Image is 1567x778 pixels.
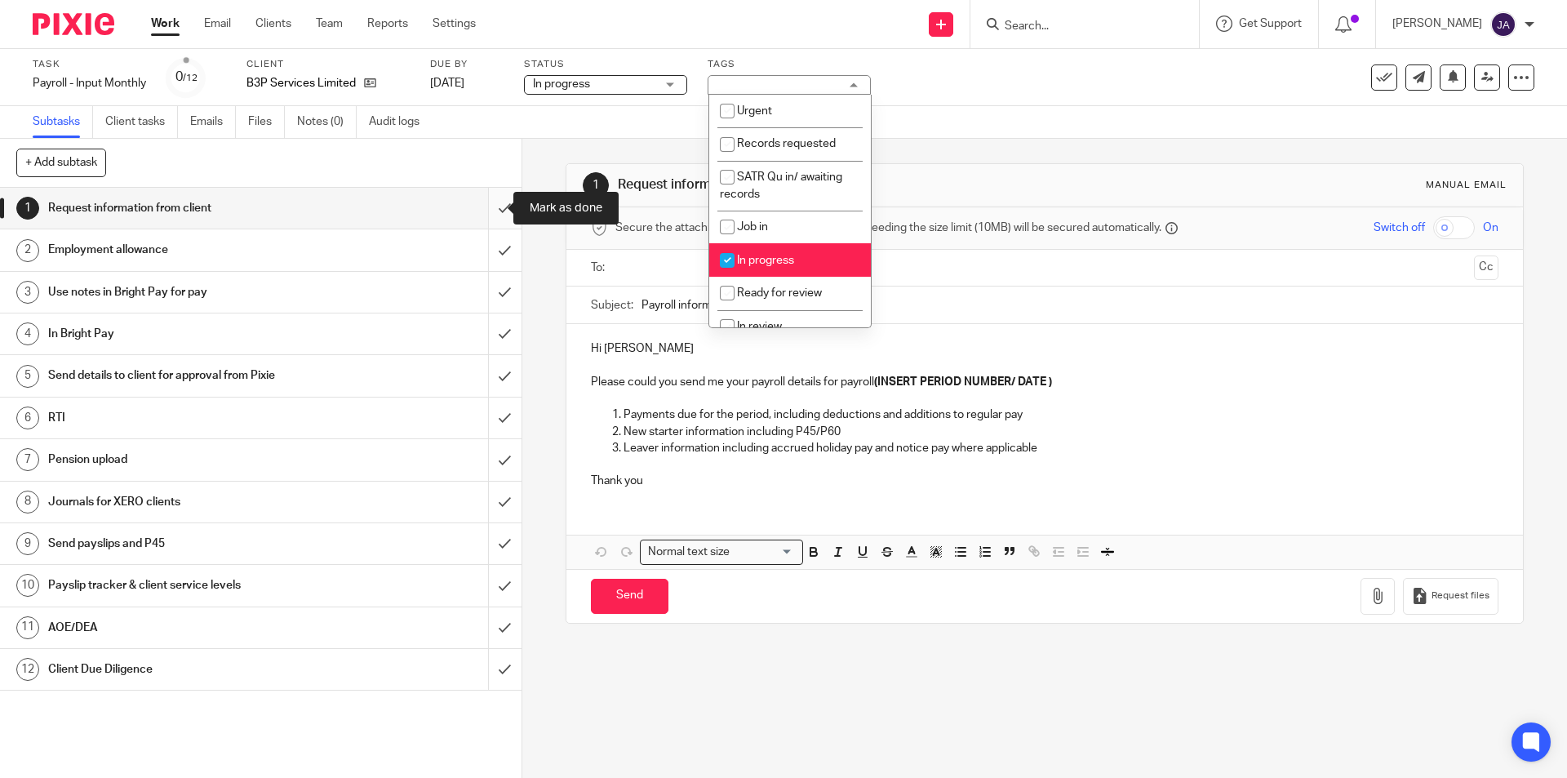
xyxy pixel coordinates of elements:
[1426,179,1507,192] div: Manual email
[48,406,331,430] h1: RTI
[720,171,842,200] span: SATR Qu in/ awaiting records
[737,105,772,117] span: Urgent
[33,58,146,71] label: Task
[615,220,1161,236] span: Secure the attachments in this message. Files exceeding the size limit (10MB) will be secured aut...
[48,238,331,262] h1: Employment allowance
[640,540,803,565] div: Search for option
[48,322,331,346] h1: In Bright Pay
[430,78,464,89] span: [DATE]
[16,448,39,471] div: 7
[48,490,331,514] h1: Journals for XERO clients
[735,544,793,561] input: Search for option
[16,616,39,639] div: 11
[369,106,432,138] a: Audit logs
[48,616,331,640] h1: AOE/DEA
[48,531,331,556] h1: Send payslips and P45
[533,78,590,90] span: In progress
[1003,20,1150,34] input: Search
[1474,256,1498,280] button: Cc
[1239,18,1302,29] span: Get Support
[708,58,871,71] label: Tags
[644,544,733,561] span: Normal text size
[16,407,39,429] div: 6
[624,424,1498,440] p: New starter information including P45/P60
[737,138,836,149] span: Records requested
[367,16,408,32] a: Reports
[430,58,504,71] label: Due by
[204,16,231,32] a: Email
[16,574,39,597] div: 10
[591,473,1498,489] p: Thank you
[737,255,794,266] span: In progress
[583,172,609,198] div: 1
[16,322,39,345] div: 4
[524,58,687,71] label: Status
[248,106,285,138] a: Files
[33,75,146,91] div: Payroll - Input Monthly
[624,440,1498,456] p: Leaver information including accrued holiday pay and notice pay where applicable
[33,106,93,138] a: Subtasks
[16,491,39,513] div: 8
[1432,589,1489,602] span: Request files
[16,197,39,220] div: 1
[151,16,180,32] a: Work
[737,221,768,233] span: Job in
[183,73,198,82] small: /12
[48,363,331,388] h1: Send details to client for approval from Pixie
[48,196,331,220] h1: Request information from client
[190,106,236,138] a: Emails
[591,260,609,276] label: To:
[16,149,106,176] button: + Add subtask
[246,75,356,91] p: B3P Services Limited
[316,16,343,32] a: Team
[591,374,1498,390] p: Please could you send me your payroll details for payroll
[48,657,331,682] h1: Client Due Diligence
[737,287,822,299] span: Ready for review
[624,407,1498,423] p: Payments due for the period, including deductions and additions to regular pay
[16,239,39,262] div: 2
[737,321,782,332] span: In review
[175,68,198,87] div: 0
[16,658,39,681] div: 12
[1403,578,1498,615] button: Request files
[48,573,331,598] h1: Payslip tracker & client service levels
[591,297,633,313] label: Subject:
[16,365,39,388] div: 5
[33,13,114,35] img: Pixie
[591,340,1498,357] p: Hi [PERSON_NAME]
[16,532,39,555] div: 9
[1483,220,1498,236] span: On
[1392,16,1482,32] p: [PERSON_NAME]
[16,281,39,304] div: 3
[246,58,410,71] label: Client
[48,447,331,472] h1: Pension upload
[618,176,1080,193] h1: Request information from client
[48,280,331,305] h1: Use notes in Bright Pay for pay
[255,16,291,32] a: Clients
[297,106,357,138] a: Notes (0)
[591,579,668,614] input: Send
[105,106,178,138] a: Client tasks
[433,16,476,32] a: Settings
[874,376,1052,388] strong: (INSERT PERIOD NUMBER/ DATE )
[1374,220,1425,236] span: Switch off
[1490,11,1516,38] img: svg%3E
